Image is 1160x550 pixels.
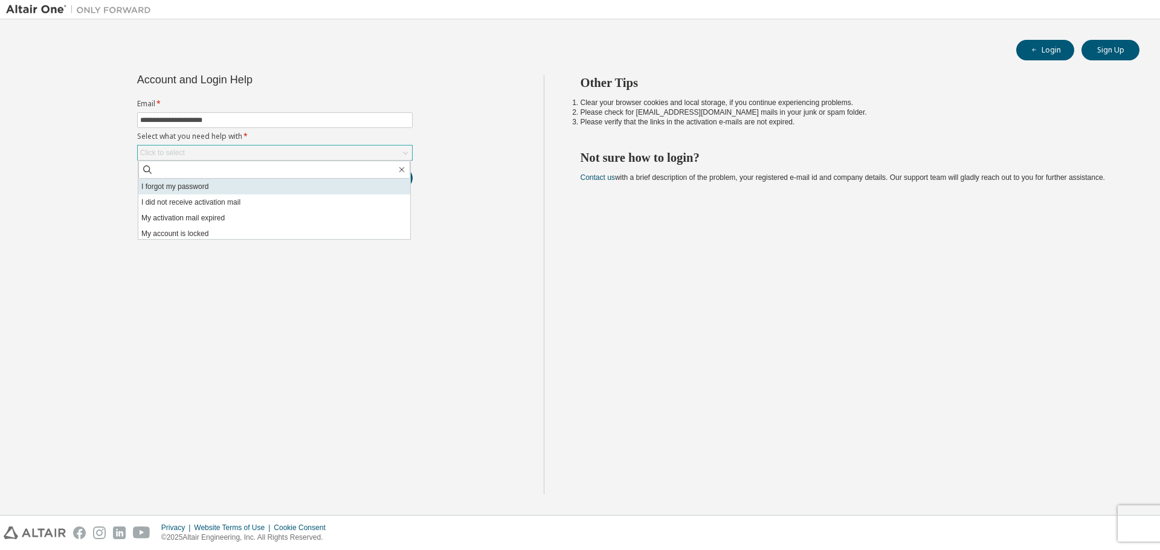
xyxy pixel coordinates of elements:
[161,523,194,532] div: Privacy
[581,75,1118,91] h2: Other Tips
[4,526,66,539] img: altair_logo.svg
[138,145,412,160] div: Click to select
[137,75,358,85] div: Account and Login Help
[161,532,333,543] p: © 2025 Altair Engineering, Inc. All Rights Reserved.
[140,148,185,158] div: Click to select
[6,4,157,16] img: Altair One
[1016,40,1074,60] button: Login
[73,526,86,539] img: facebook.svg
[581,98,1118,107] li: Clear your browser cookies and local storage, if you continue experiencing problems.
[581,117,1118,127] li: Please verify that the links in the activation e-mails are not expired.
[93,526,106,539] img: instagram.svg
[274,523,332,532] div: Cookie Consent
[581,173,615,182] a: Contact us
[137,132,413,141] label: Select what you need help with
[581,150,1118,165] h2: Not sure how to login?
[581,107,1118,117] li: Please check for [EMAIL_ADDRESS][DOMAIN_NAME] mails in your junk or spam folder.
[133,526,150,539] img: youtube.svg
[1081,40,1139,60] button: Sign Up
[137,99,413,109] label: Email
[581,173,1105,182] span: with a brief description of the problem, your registered e-mail id and company details. Our suppo...
[194,523,274,532] div: Website Terms of Use
[113,526,126,539] img: linkedin.svg
[138,179,410,194] li: I forgot my password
